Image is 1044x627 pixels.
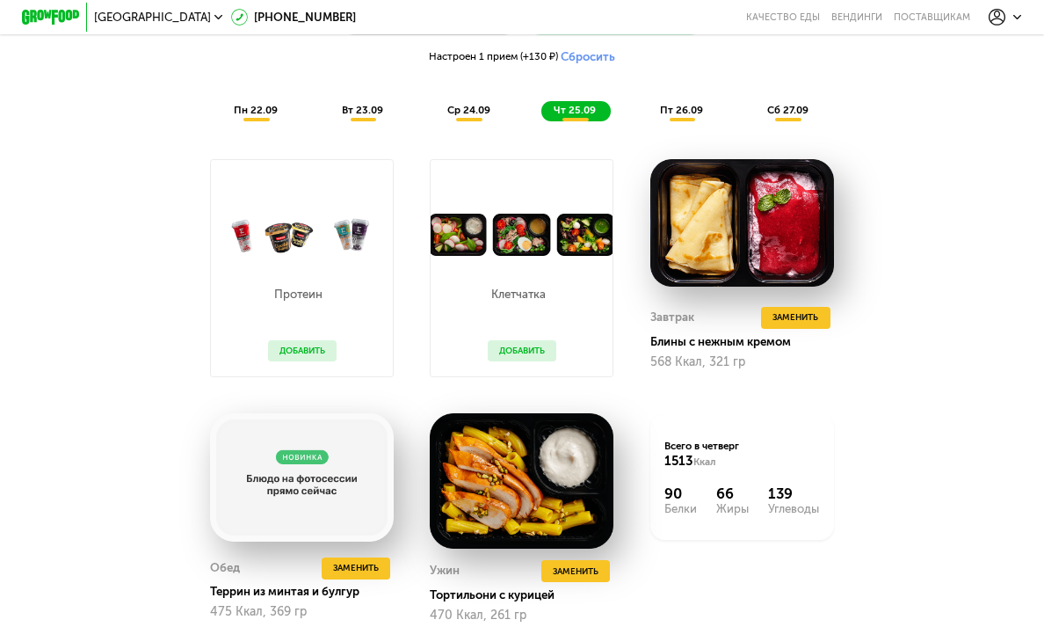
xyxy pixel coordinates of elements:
div: Ужин [430,560,460,582]
div: Всего в четверг [664,439,819,470]
a: Качество еды [746,11,820,23]
a: Вендинги [831,11,882,23]
span: пн 22.09 [234,104,278,116]
button: Сбросить [561,50,615,65]
span: Ккал [693,456,716,468]
div: 139 [768,485,819,503]
div: 66 [716,485,749,503]
div: Террин из минтая и булгур [210,585,405,600]
span: [GEOGRAPHIC_DATA] [94,11,211,23]
p: Клетчатка [488,288,550,300]
div: Тортильони с курицей [430,588,625,603]
div: Завтрак [650,307,694,329]
div: Жиры [716,503,749,514]
div: Блины с нежным кремом [650,335,845,350]
span: вт 23.09 [342,104,383,116]
span: ср 24.09 [447,104,490,116]
button: Заменить [541,560,610,582]
div: 568 Ккал, 321 гр [650,355,834,369]
div: поставщикам [894,11,970,23]
span: чт 25.09 [554,104,596,116]
div: Углеводы [768,503,819,514]
button: Заменить [761,307,830,329]
button: Добавить [268,340,337,362]
div: 90 [664,485,697,503]
span: Настроен 1 прием (+130 ₽) [429,52,558,62]
button: Заменить [322,558,390,580]
button: Добавить [488,340,556,362]
span: Заменить [333,561,379,576]
div: 475 Ккал, 369 гр [210,605,394,619]
a: [PHONE_NUMBER] [231,9,356,26]
div: Белки [664,503,697,514]
div: 470 Ккал, 261 гр [430,609,613,623]
span: Заменить [553,565,598,580]
span: 1513 [664,453,693,469]
span: Заменить [772,310,818,325]
div: Обед [210,558,240,580]
span: пт 26.09 [660,104,703,116]
p: Протеин [268,288,330,300]
span: сб 27.09 [767,104,808,116]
